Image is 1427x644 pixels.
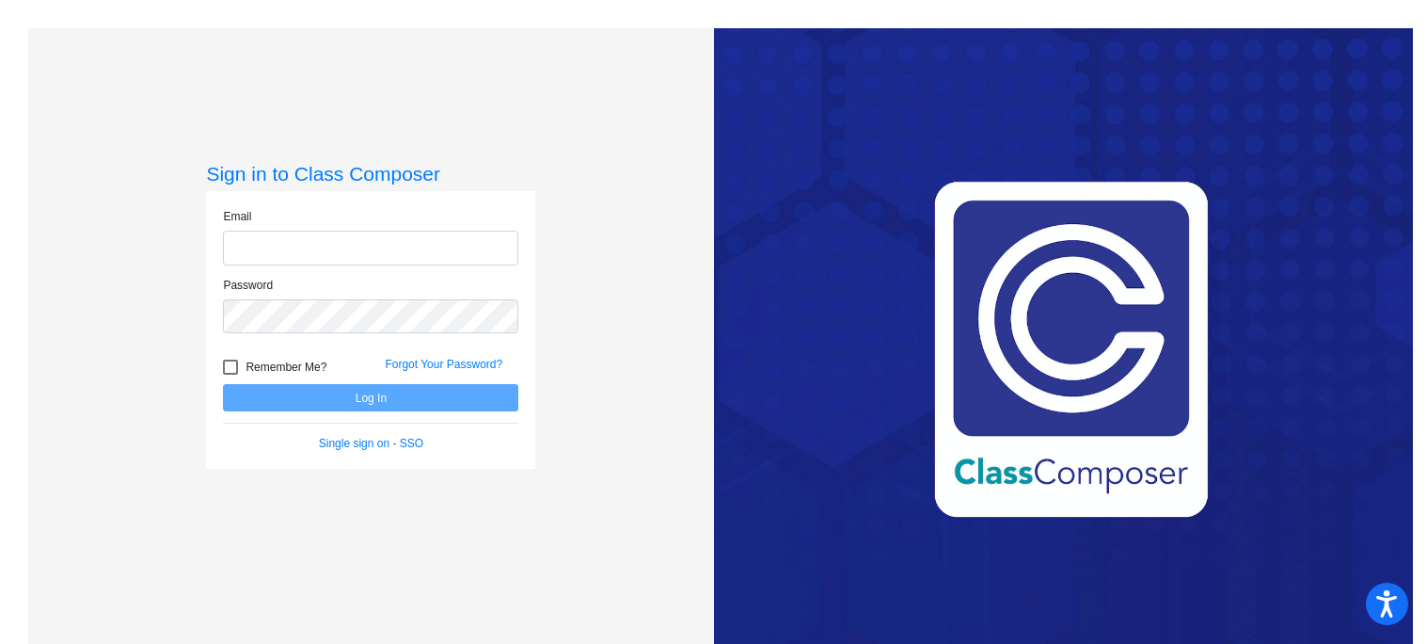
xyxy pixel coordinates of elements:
[206,162,535,185] h3: Sign in to Class Composer
[246,356,326,378] span: Remember Me?
[223,208,251,225] label: Email
[385,358,502,371] a: Forgot Your Password?
[223,384,518,411] button: Log In
[319,437,423,450] a: Single sign on - SSO
[223,277,273,294] label: Password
